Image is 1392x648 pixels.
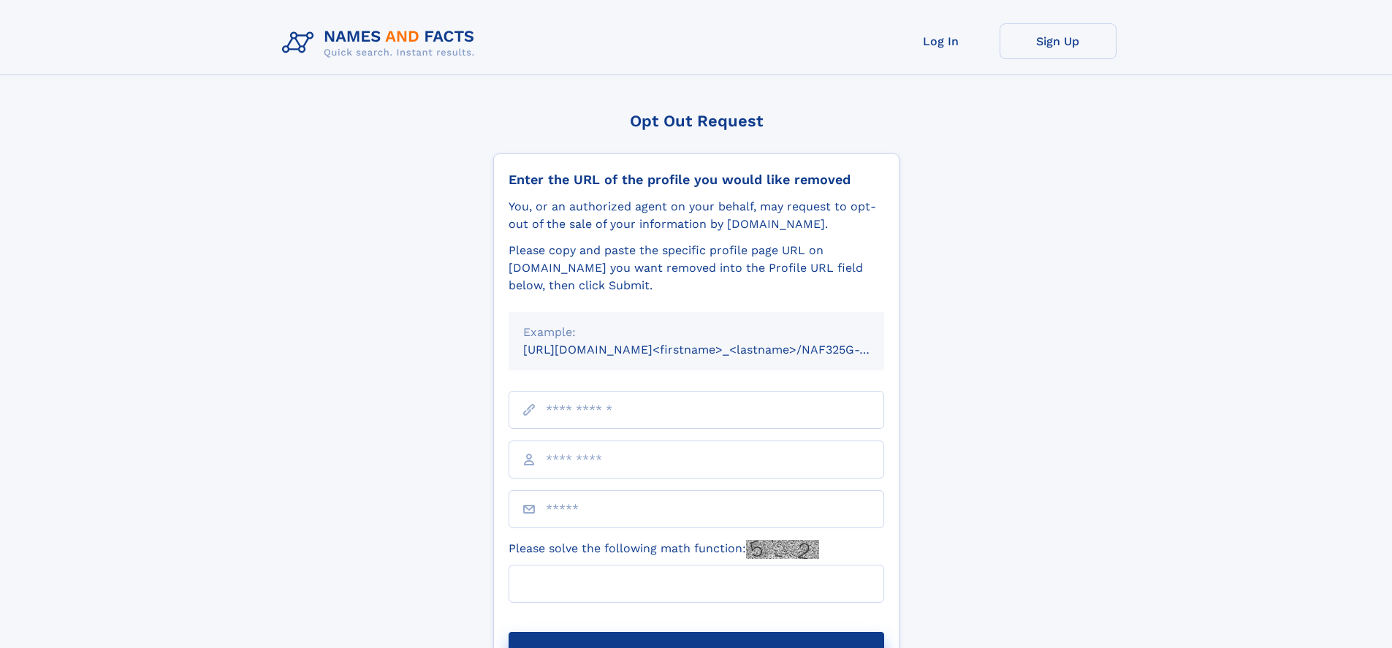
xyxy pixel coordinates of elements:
[493,112,900,130] div: Opt Out Request
[883,23,1000,59] a: Log In
[509,242,884,294] div: Please copy and paste the specific profile page URL on [DOMAIN_NAME] you want removed into the Pr...
[523,324,870,341] div: Example:
[523,343,912,357] small: [URL][DOMAIN_NAME]<firstname>_<lastname>/NAF325G-xxxxxxxx
[509,172,884,188] div: Enter the URL of the profile you would like removed
[509,198,884,233] div: You, or an authorized agent on your behalf, may request to opt-out of the sale of your informatio...
[276,23,487,63] img: Logo Names and Facts
[509,540,819,559] label: Please solve the following math function:
[1000,23,1117,59] a: Sign Up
